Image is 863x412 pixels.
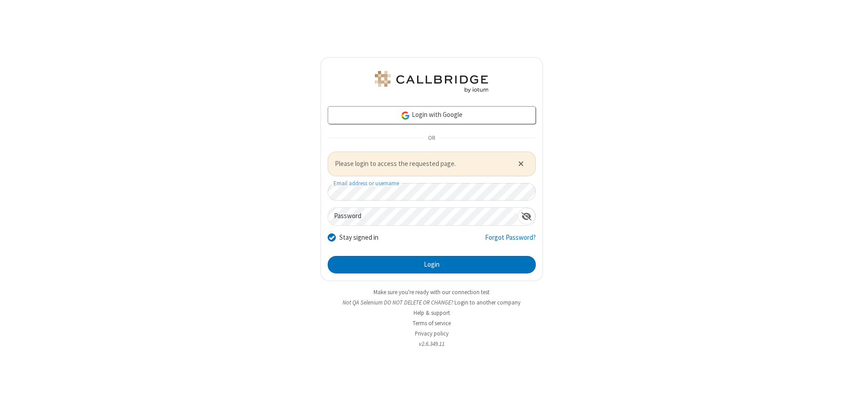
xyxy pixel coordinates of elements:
[339,233,378,243] label: Stay signed in
[518,208,535,224] div: Show password
[320,340,543,348] li: v2.6.349.11
[328,183,536,201] input: Email address or username
[415,330,449,337] a: Privacy policy
[485,233,536,250] a: Forgot Password?
[335,159,507,169] span: Please login to access the requested page.
[328,256,536,274] button: Login
[320,298,543,307] li: Not QA Selenium DO NOT DELETE OR CHANGE?
[328,106,536,124] a: Login with Google
[374,288,489,296] a: Make sure you're ready with our connection test
[414,309,450,317] a: Help & support
[513,157,528,170] button: Close alert
[424,132,439,144] span: OR
[413,319,451,327] a: Terms of service
[373,71,490,93] img: QA Selenium DO NOT DELETE OR CHANGE
[454,298,520,307] button: Login to another company
[328,208,518,225] input: Password
[400,111,410,121] img: google-icon.png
